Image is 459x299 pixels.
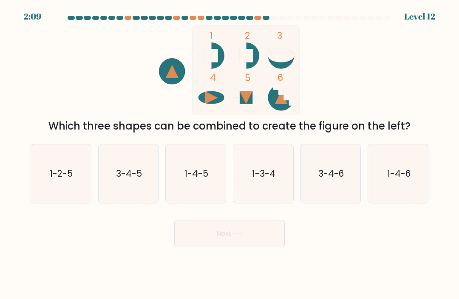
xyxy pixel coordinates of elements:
div: Which three shapes can be combined to create the figure on the left? [36,118,423,134]
text: 1-2-5 [50,167,73,180]
tspan: 3 [277,29,282,42]
tspan: 2 [245,29,250,42]
tspan: 1 [210,29,213,42]
div: Level 12 [404,10,435,23]
text: 3-4-6 [318,167,344,180]
tspan: 5 [245,71,250,85]
text: 1-4-5 [184,167,208,180]
button: Next [174,220,285,247]
tspan: 6 [277,71,283,84]
text: 3-4-5 [116,167,142,180]
text: 1-3-4 [252,167,275,180]
tspan: 4 [210,71,216,84]
text: 1-4-6 [387,167,410,180]
div: 2:09 [24,10,41,23]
